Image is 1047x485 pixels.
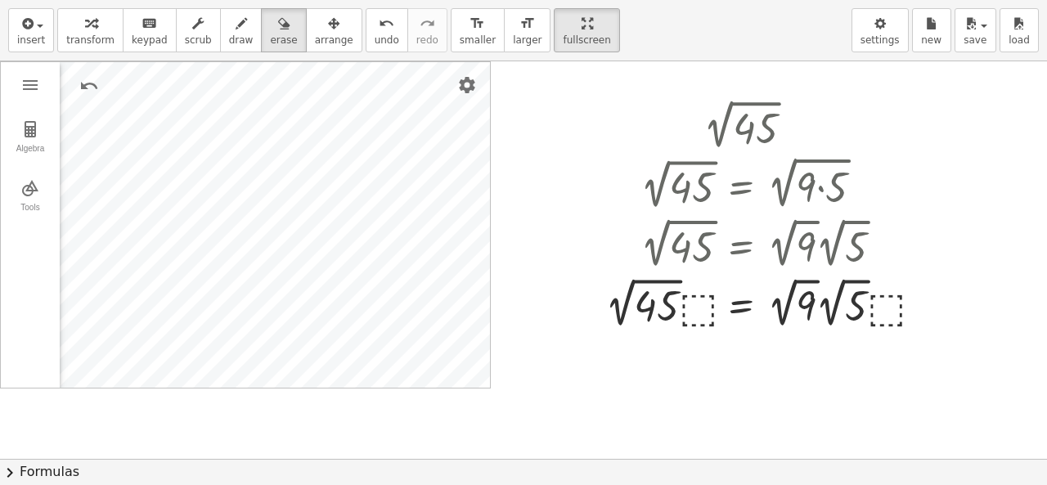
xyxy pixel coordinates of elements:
[379,14,394,34] i: undo
[306,8,362,52] button: arrange
[420,14,435,34] i: redo
[142,14,157,34] i: keyboard
[921,34,941,46] span: new
[519,14,535,34] i: format_size
[185,34,212,46] span: scrub
[955,8,996,52] button: save
[57,8,124,52] button: transform
[220,8,263,52] button: draw
[66,34,115,46] span: transform
[366,8,408,52] button: undoundo
[504,8,550,52] button: format_sizelarger
[123,8,177,52] button: keyboardkeypad
[176,8,221,52] button: scrub
[315,34,353,46] span: arrange
[270,34,297,46] span: erase
[132,34,168,46] span: keypad
[407,8,447,52] button: redoredo
[460,34,496,46] span: smaller
[229,34,254,46] span: draw
[375,34,399,46] span: undo
[554,8,619,52] button: fullscreen
[964,34,986,46] span: save
[861,34,900,46] span: settings
[1009,34,1030,46] span: load
[1000,8,1039,52] button: load
[451,8,505,52] button: format_sizesmaller
[261,8,306,52] button: erase
[416,34,438,46] span: redo
[17,34,45,46] span: insert
[8,8,54,52] button: insert
[513,34,541,46] span: larger
[852,8,909,52] button: settings
[563,34,610,46] span: fullscreen
[912,8,951,52] button: new
[470,14,485,34] i: format_size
